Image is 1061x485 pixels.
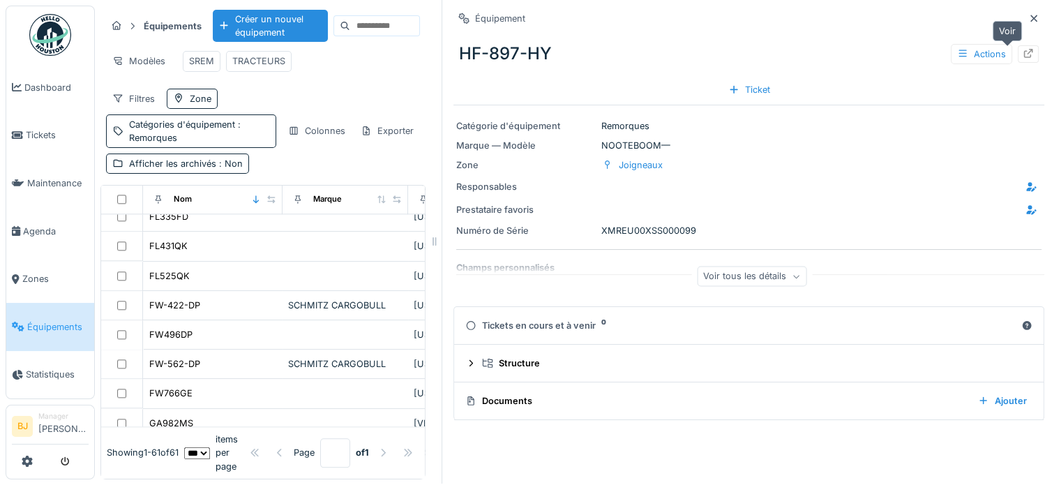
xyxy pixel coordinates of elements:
div: Joigneaux [619,158,663,172]
div: Actions [951,44,1012,64]
div: GA982MS [149,417,193,430]
div: Manager [38,411,89,421]
div: SREM [189,54,214,68]
div: TRACTEURS [232,54,285,68]
div: Tickets en cours et à venir [465,319,1016,332]
div: Filtres [106,89,161,109]
div: Showing 1 - 61 of 61 [107,447,179,460]
span: Statistiques [26,368,89,381]
div: [US_VEHICLE_IDENTIFICATION_NUMBER] [414,269,528,283]
a: Statistiques [6,351,94,399]
a: Maintenance [6,159,94,207]
summary: Structure [460,350,1038,376]
div: Colonnes [282,121,352,141]
div: Page [294,447,315,460]
div: FW-422-DP [149,299,200,312]
div: SCHMITZ CARGOBULL [288,357,402,371]
div: Nom [174,194,192,206]
summary: Tickets en cours et à venir0 [460,313,1038,338]
div: [US_VEHICLE_IDENTIFICATION_NUMBER] [414,239,528,253]
span: Équipements [27,320,89,334]
div: Prestataire favoris [456,203,568,216]
div: Afficher les archivés [129,157,243,170]
div: [US_VEHICLE_IDENTIFICATION_NUMBER] [414,299,528,312]
a: Tickets [6,112,94,160]
div: [US_VEHICLE_IDENTIFICATION_NUMBER] [414,328,528,341]
a: Dashboard [6,64,94,112]
div: Marque — Modèle [456,139,596,152]
div: Créer un nouvel équipement [213,10,328,42]
div: Voir [993,21,1022,41]
a: Zones [6,255,94,303]
span: : Non [216,158,243,169]
div: Documents [465,394,967,408]
div: FW766GE [149,387,193,400]
div: Responsables [456,180,568,193]
div: Numéro de Série [456,224,596,237]
div: SCHMITZ CARGOBULL [288,299,402,312]
strong: Équipements [138,20,207,33]
div: FL525QK [149,269,190,283]
span: : Remorques [129,119,241,143]
img: Badge_color-CXgf-gQk.svg [29,14,71,56]
div: FL431QK [149,239,188,253]
div: [US_VEHICLE_IDENTIFICATION_NUMBER] [414,210,528,223]
div: [US_VEHICLE_IDENTIFICATION_NUMBER] [414,357,528,371]
div: [US_VEHICLE_IDENTIFICATION_NUMBER] [414,387,528,400]
li: BJ [12,416,33,437]
a: Équipements [6,303,94,351]
div: Marque [313,194,342,206]
div: Zone [456,158,596,172]
div: Catégorie d'équipement [456,119,596,133]
div: Structure [482,357,1027,370]
a: Agenda [6,207,94,255]
div: FW496DP [149,328,193,341]
div: Exporter [354,121,420,141]
div: items per page [184,433,243,474]
div: Voir tous les détails [697,267,806,287]
strong: of 1 [356,447,369,460]
div: Zone [190,92,211,105]
summary: DocumentsAjouter [460,388,1038,414]
div: FW-562-DP [149,357,200,371]
div: XMREU00XSS000099 [456,224,1041,237]
div: Équipement [475,12,525,25]
span: Zones [22,272,89,285]
div: Catégories d'équipement [129,118,270,144]
div: NOOTEBOOM — [456,139,1041,152]
div: [VEHICLE_IDENTIFICATION_NUMBER] [414,417,528,430]
div: Modèles [106,51,172,71]
div: Ajouter [972,391,1032,410]
div: Remorques [456,119,1041,133]
a: BJ Manager[PERSON_NAME] [12,411,89,445]
div: FL335FD [149,210,188,223]
span: Tickets [26,128,89,142]
span: Maintenance [27,177,89,190]
span: Dashboard [24,81,89,94]
div: Ticket [723,80,776,99]
span: Agenda [23,225,89,238]
li: [PERSON_NAME] [38,411,89,441]
div: HF-897-HY [453,36,1044,72]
